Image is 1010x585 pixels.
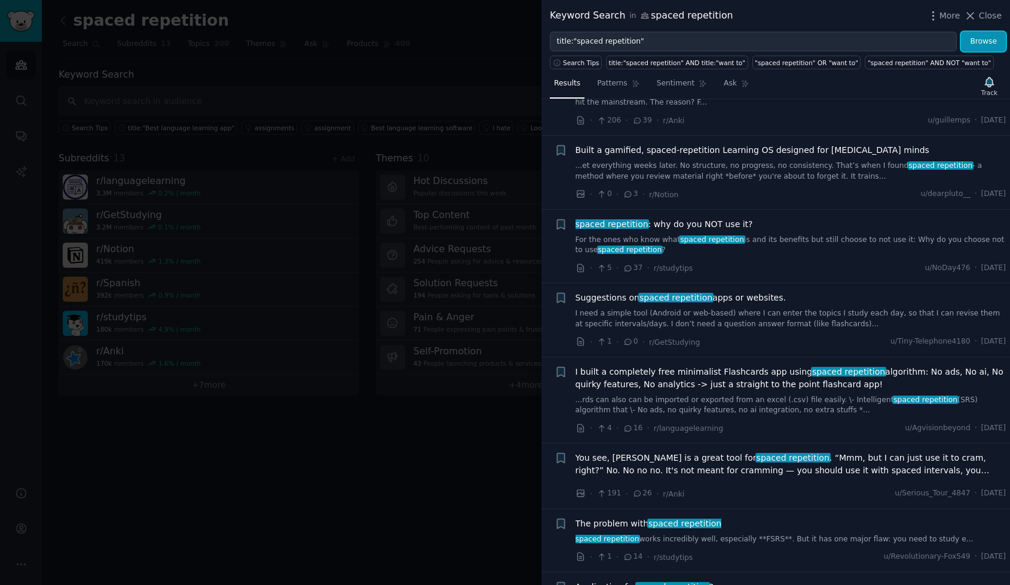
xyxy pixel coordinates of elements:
[550,56,602,69] button: Search Tips
[597,78,627,89] span: Patterns
[576,534,1006,545] a: spaced repetitionworks incredibly well, especially **FSRS**. But it has one major flaw: you need ...
[755,59,858,67] div: "spaced repetition" OR "want to"
[609,59,746,67] div: title:"spaced repetition" AND title:"want to"
[596,336,611,347] span: 1
[625,114,628,127] span: ·
[596,552,611,562] span: 1
[576,292,786,304] a: Suggestions onspaced repetitionapps or websites.
[647,422,649,434] span: ·
[576,395,1006,416] a: ...rds can also can be imported or exported from an excel (.csv) file easily. \- Intelligentspace...
[590,551,592,563] span: ·
[623,336,638,347] span: 0
[616,551,619,563] span: ·
[981,336,1006,347] span: [DATE]
[606,56,748,69] a: title:"spaced repetition" AND title:"want to"
[979,10,1002,22] span: Close
[865,56,993,69] a: "spaced repetition" AND NOT "want to"
[895,488,970,499] span: u/Serious_Tour_4847
[647,262,649,274] span: ·
[679,235,745,244] span: spaced repetition
[752,56,861,69] a: "spaced repetition" OR "want to"
[590,488,592,500] span: ·
[638,293,714,302] span: spaced repetition
[563,59,599,67] span: Search Tips
[656,488,659,500] span: ·
[975,423,977,434] span: ·
[975,189,977,200] span: ·
[593,74,644,99] a: Patterns
[657,78,694,89] span: Sentiment
[981,189,1006,200] span: [DATE]
[908,161,974,170] span: spaced repetition
[576,366,1006,391] span: I built a completely free minimalist Flashcards app using algorithm: No ads, No ai, No quirky fea...
[961,32,1006,52] button: Browse
[597,246,663,254] span: spaced repetition
[981,423,1006,434] span: [DATE]
[755,453,831,463] span: spaced repetition
[939,10,960,22] span: More
[623,552,642,562] span: 14
[649,338,700,347] span: r/GetStudying
[616,188,619,201] span: ·
[576,452,1006,477] a: You see, [PERSON_NAME] is a great tool forspaced repetition. “Mmm, but I can just use it to cram,...
[975,552,977,562] span: ·
[623,189,638,200] span: 3
[975,115,977,126] span: ·
[884,552,971,562] span: u/Revolutionary-Fox549
[647,519,723,528] span: spaced repetition
[616,336,619,348] span: ·
[920,189,970,200] span: u/dearpluto__
[981,88,997,97] div: Track
[981,115,1006,126] span: [DATE]
[654,264,693,272] span: r/studytips
[576,292,786,304] span: Suggestions on apps or websites.
[925,263,971,274] span: u/NoDay476
[649,191,678,199] span: r/Notion
[550,8,733,23] div: Keyword Search spaced repetition
[590,336,592,348] span: ·
[724,78,737,89] span: Ask
[596,189,611,200] span: 0
[654,424,723,433] span: r/languagelearning
[663,117,684,125] span: r/Anki
[981,488,1006,499] span: [DATE]
[964,10,1002,22] button: Close
[550,74,584,99] a: Results
[890,336,971,347] span: u/Tiny-Telephone4180
[654,553,693,562] span: r/studytips
[892,396,958,404] span: spaced repetition
[642,188,645,201] span: ·
[977,73,1002,99] button: Track
[868,59,991,67] div: "spaced repetition" AND NOT "want to"
[576,218,753,231] span: : why do you NOT use it?
[629,11,636,22] span: in
[616,262,619,274] span: ·
[576,235,1006,256] a: For the ones who know whatspaced repetitionis and its benefits but still choose to not use it: Wh...
[590,422,592,434] span: ·
[663,490,684,498] span: r/Anki
[905,423,970,434] span: u/Agvisionbeyond
[928,115,970,126] span: u/guillemps
[576,366,1006,391] a: I built a completely free minimalist Flashcards app usingspaced repetitionalgorithm: No ads, No a...
[590,114,592,127] span: ·
[576,144,929,157] a: Built a gamified, spaced-repetition Learning OS designed for [MEDICAL_DATA] minds
[550,32,957,52] input: Try a keyword related to your business
[590,188,592,201] span: ·
[596,423,611,434] span: 4
[625,488,628,500] span: ·
[590,262,592,274] span: ·
[927,10,960,22] button: More
[576,308,1006,329] a: I need a simple tool (Android or web-based) where I can enter the topics I study each day, so tha...
[623,423,642,434] span: 16
[576,218,753,231] a: spaced repetition: why do you NOT use it?
[975,488,977,499] span: ·
[596,115,621,126] span: 206
[720,74,754,99] a: Ask
[647,551,649,563] span: ·
[596,488,621,499] span: 191
[576,452,1006,477] span: You see, [PERSON_NAME] is a great tool for . “Mmm, but I can just use it to cram, right?” No. No ...
[576,517,722,530] a: The problem withspaced repetition
[554,78,580,89] span: Results
[596,263,611,274] span: 5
